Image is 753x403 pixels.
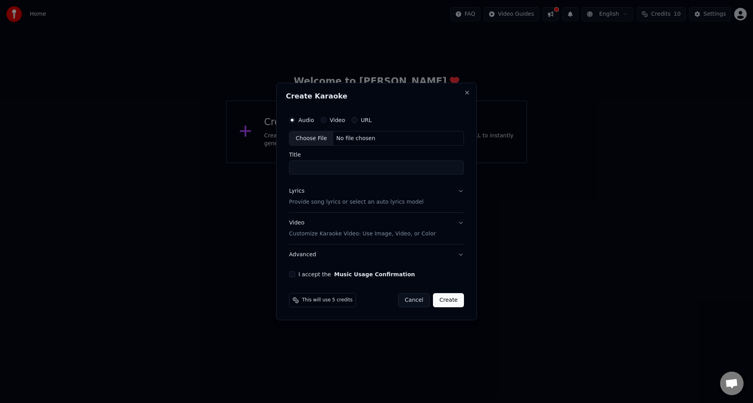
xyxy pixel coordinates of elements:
[330,117,345,123] label: Video
[289,199,424,206] p: Provide song lyrics or select an auto lyrics model
[289,230,436,238] p: Customize Karaoke Video: Use Image, Video, or Color
[433,293,464,307] button: Create
[289,152,464,158] label: Title
[289,181,464,213] button: LyricsProvide song lyrics or select an auto lyrics model
[289,188,304,195] div: Lyrics
[298,117,314,123] label: Audio
[289,219,436,238] div: Video
[298,272,415,277] label: I accept the
[289,131,333,146] div: Choose File
[289,244,464,265] button: Advanced
[302,297,353,303] span: This will use 5 credits
[289,213,464,244] button: VideoCustomize Karaoke Video: Use Image, Video, or Color
[333,135,378,142] div: No file chosen
[286,93,467,100] h2: Create Karaoke
[361,117,372,123] label: URL
[334,272,415,277] button: I accept the
[398,293,430,307] button: Cancel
